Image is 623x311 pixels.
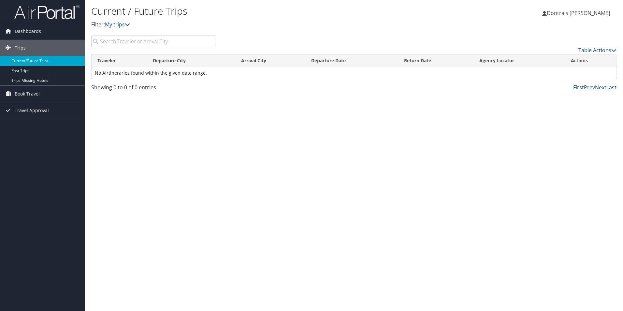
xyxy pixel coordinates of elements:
[584,84,595,91] a: Prev
[547,9,610,17] span: Dontrais [PERSON_NAME]
[606,84,616,91] a: Last
[105,21,130,28] a: My trips
[595,84,606,91] a: Next
[15,102,49,119] span: Travel Approval
[15,23,41,39] span: Dashboards
[91,83,215,95] div: Showing 0 to 0 of 0 entries
[91,4,442,18] h1: Current / Future Trips
[92,54,147,67] th: Traveler: activate to sort column ascending
[398,54,473,67] th: Return Date: activate to sort column ascending
[305,54,398,67] th: Departure Date: activate to sort column descending
[92,67,616,79] td: No Airtineraries found within the given date range.
[235,54,305,67] th: Arrival City: activate to sort column ascending
[15,40,26,56] span: Trips
[565,54,616,67] th: Actions
[147,54,235,67] th: Departure City: activate to sort column ascending
[573,84,584,91] a: First
[473,54,565,67] th: Agency Locator: activate to sort column ascending
[578,47,616,54] a: Table Actions
[14,4,80,20] img: airportal-logo.png
[542,3,616,23] a: Dontrais [PERSON_NAME]
[15,86,40,102] span: Book Travel
[91,36,215,47] input: Search Traveler or Arrival City
[91,21,442,29] p: Filter:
